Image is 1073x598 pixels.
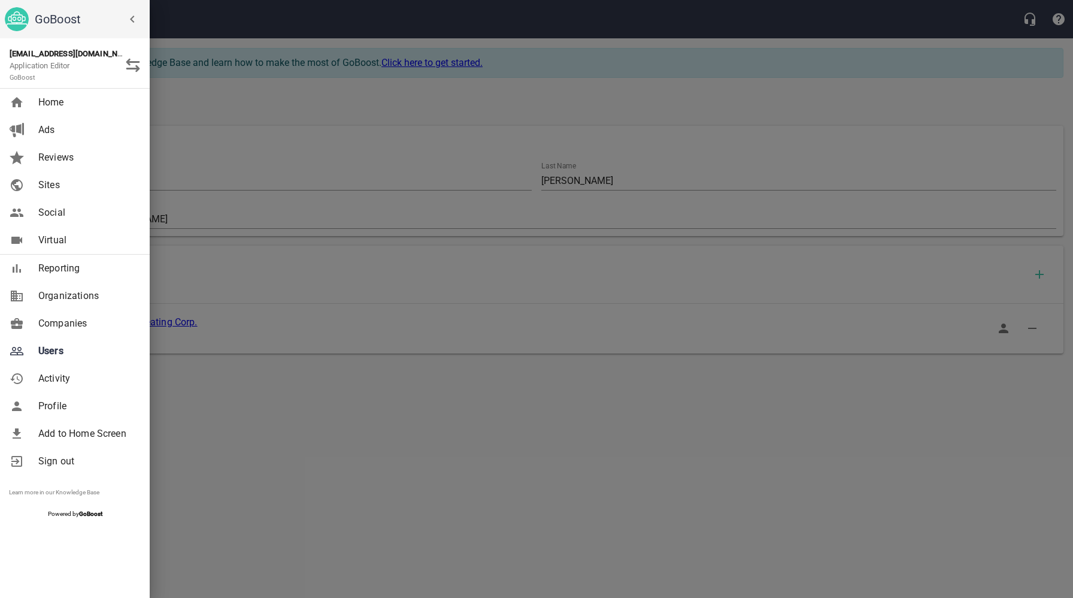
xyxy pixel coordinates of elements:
[38,206,135,220] span: Social
[38,95,135,110] span: Home
[38,454,135,469] span: Sign out
[10,74,35,81] small: GoBoost
[38,344,135,358] span: Users
[38,123,135,137] span: Ads
[79,511,102,517] strong: GoBoost
[10,61,70,82] span: Application Editor
[119,51,147,80] button: Switch Role
[9,489,99,496] a: Learn more in our Knowledge Base
[35,10,145,29] h6: GoBoost
[38,399,135,413] span: Profile
[38,372,135,386] span: Activity
[38,289,135,303] span: Organizations
[38,178,135,192] span: Sites
[38,427,135,441] span: Add to Home Screen
[38,150,135,165] span: Reviews
[38,316,135,331] span: Companies
[10,49,136,58] strong: [EMAIL_ADDRESS][DOMAIN_NAME]
[5,7,29,31] img: go_boost_head.png
[38,261,135,276] span: Reporting
[48,511,102,517] span: Powered by
[38,233,135,247] span: Virtual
